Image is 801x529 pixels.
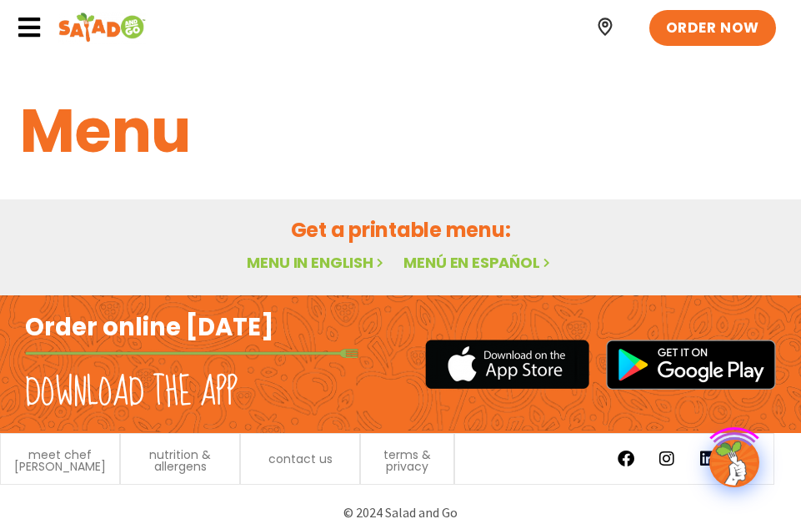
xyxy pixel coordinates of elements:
img: appstore [425,337,589,391]
p: © 2024 Salad and Go [17,501,784,524]
span: ORDER NOW [666,18,759,38]
a: Menu in English [247,252,387,273]
img: Header logo [58,11,146,44]
h2: Get a printable menu: [20,215,781,244]
h2: Order online [DATE] [25,312,274,344]
a: terms & privacy [369,449,445,472]
a: meet chef [PERSON_NAME] [9,449,111,472]
img: google_play [606,340,776,390]
a: nutrition & allergens [129,449,231,472]
a: Menú en español [403,252,553,273]
h2: Download the app [25,370,238,416]
a: contact us [268,453,333,465]
a: ORDER NOW [649,10,776,47]
h1: Menu [20,86,781,176]
img: fork [25,349,358,358]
